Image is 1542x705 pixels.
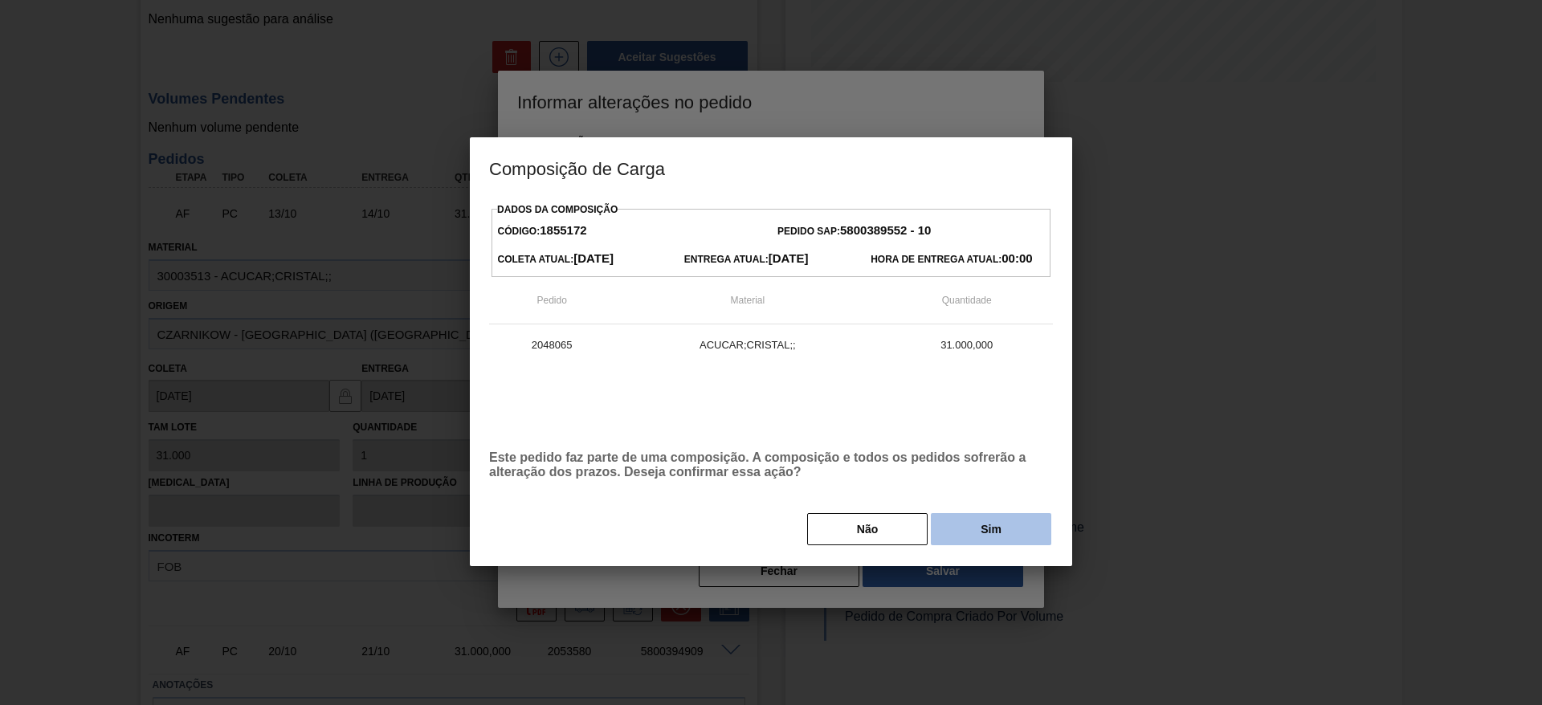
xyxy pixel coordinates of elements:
[731,295,765,306] span: Material
[497,204,618,215] label: Dados da Composição
[489,324,614,365] td: 2048065
[536,295,566,306] span: Pedido
[769,251,809,265] strong: [DATE]
[489,450,1053,479] p: Este pedido faz parte de uma composição. A composição e todos os pedidos sofrerão a alteração dos...
[614,324,880,365] td: ACUCAR;CRISTAL;;
[573,251,614,265] strong: [DATE]
[931,513,1051,545] button: Sim
[840,223,931,237] strong: 5800389552 - 10
[498,226,587,237] span: Código:
[498,254,614,265] span: Coleta Atual:
[807,513,928,545] button: Não
[871,254,1032,265] span: Hora de Entrega Atual:
[1001,251,1032,265] strong: 00:00
[942,295,992,306] span: Quantidade
[470,137,1072,198] h3: Composição de Carga
[777,226,931,237] span: Pedido SAP:
[540,223,586,237] strong: 1855172
[684,254,809,265] span: Entrega Atual:
[880,324,1053,365] td: 31.000,000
